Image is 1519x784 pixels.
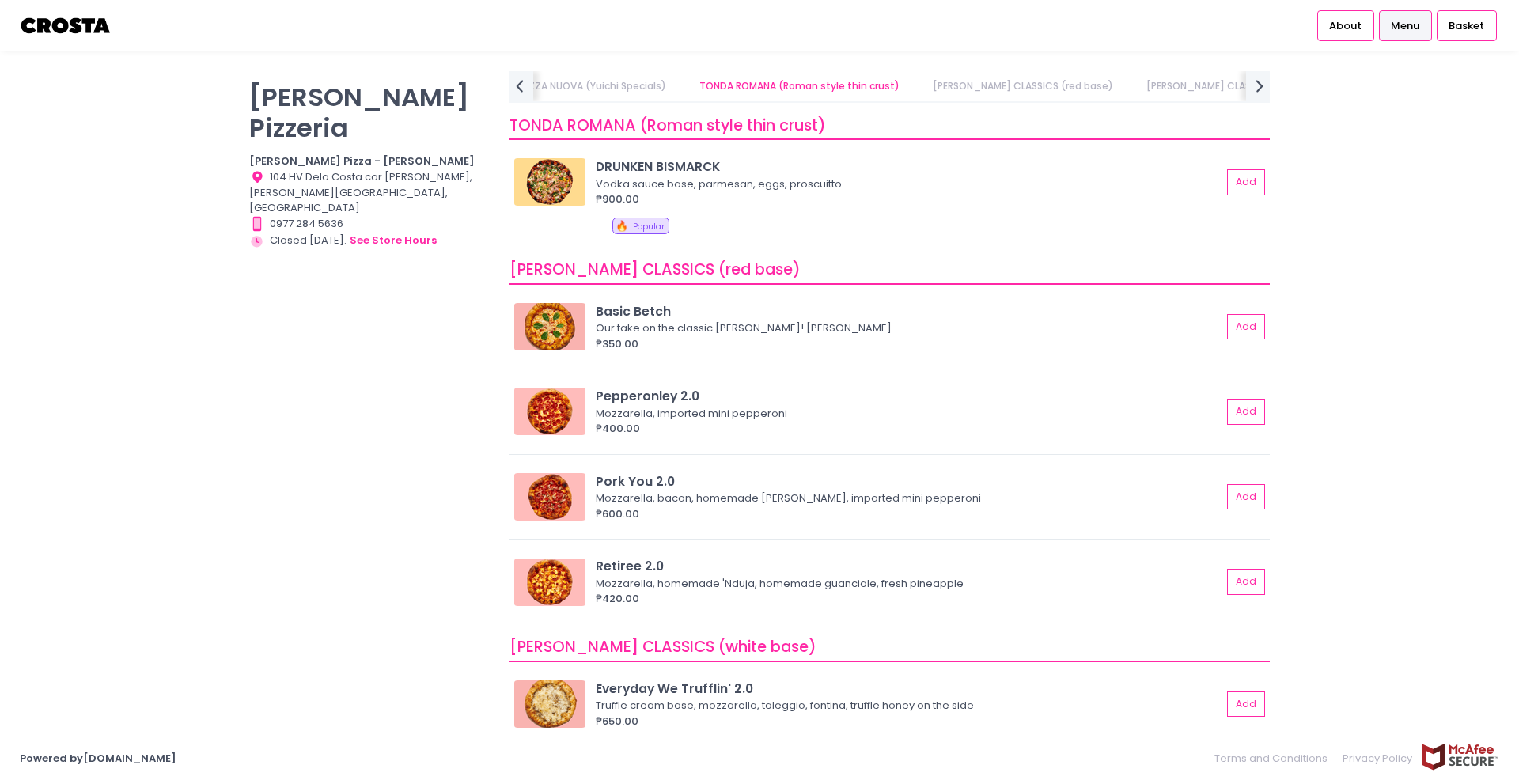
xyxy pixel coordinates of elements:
[509,259,801,280] span: [PERSON_NAME] CLASSICS (red base)
[596,157,1222,176] div: DRUNKEN BISMARCK
[1227,169,1265,195] button: Add
[514,303,585,350] img: Basic Betch
[1329,18,1362,34] span: About
[1391,18,1419,34] span: Menu
[509,636,816,657] span: [PERSON_NAME] CLASSICS (white base)
[505,71,681,101] a: PIZZA NUOVA (Yuichi Specials)
[1131,71,1354,101] a: [PERSON_NAME] CLASSICS (white base)
[349,232,438,249] button: see store hours
[1227,484,1265,510] button: Add
[249,216,490,232] div: 0977 284 5636
[249,153,475,169] b: [PERSON_NAME] Pizza - [PERSON_NAME]
[249,232,490,249] div: Closed [DATE].
[596,320,1217,336] div: Our take on the classic [PERSON_NAME]! [PERSON_NAME]
[514,473,585,521] img: Pork You 2.0
[633,221,665,233] span: Popular
[1227,569,1265,595] button: Add
[249,169,490,216] div: 104 HV Dela Costa cor [PERSON_NAME], [PERSON_NAME][GEOGRAPHIC_DATA], [GEOGRAPHIC_DATA]
[20,12,112,40] img: logo
[596,490,1217,506] div: Mozzarella, bacon, homemade [PERSON_NAME], imported mini pepperoni
[596,336,1222,352] div: ₱350.00
[1317,10,1374,40] a: About
[514,388,585,435] img: Pepperonley 2.0
[596,191,1222,207] div: ₱900.00
[249,81,490,143] p: [PERSON_NAME] Pizzeria
[509,115,826,136] span: TONDA ROMANA (Roman style thin crust)
[1449,18,1484,34] span: Basket
[596,576,1217,592] div: Mozzarella, homemade 'Nduja, homemade guanciale, fresh pineapple
[514,559,585,606] img: Retiree 2.0
[20,751,176,766] a: Powered by[DOMAIN_NAME]
[596,387,1222,405] div: Pepperonley 2.0
[1227,691,1265,718] button: Add
[918,71,1129,101] a: [PERSON_NAME] CLASSICS (red base)
[596,591,1222,607] div: ₱420.00
[596,714,1222,729] div: ₱650.00
[514,158,585,206] img: DRUNKEN BISMARCK
[1214,743,1335,774] a: Terms and Conditions
[596,557,1222,575] div: Retiree 2.0
[1227,314,1265,340] button: Add
[1420,743,1499,771] img: mcafee-secure
[596,176,1217,192] div: Vodka sauce base, parmesan, eggs, proscuitto
[1335,743,1421,774] a: Privacy Policy
[684,71,915,101] a: TONDA ROMANA (Roman style thin crust)
[596,406,1217,422] div: Mozzarella, imported mini pepperoni
[616,218,628,233] span: 🔥
[514,680,585,728] img: Everyday We Trufflin' 2.0
[596,472,1222,490] div: Pork You 2.0
[596,680,1222,698] div: Everyday We Trufflin' 2.0
[1379,10,1432,40] a: Menu
[596,506,1222,522] div: ₱600.00
[1227,399,1265,425] button: Add
[596,698,1217,714] div: Truffle cream base, mozzarella, taleggio, fontina, truffle honey on the side
[596,302,1222,320] div: Basic Betch
[596,421,1222,437] div: ₱400.00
